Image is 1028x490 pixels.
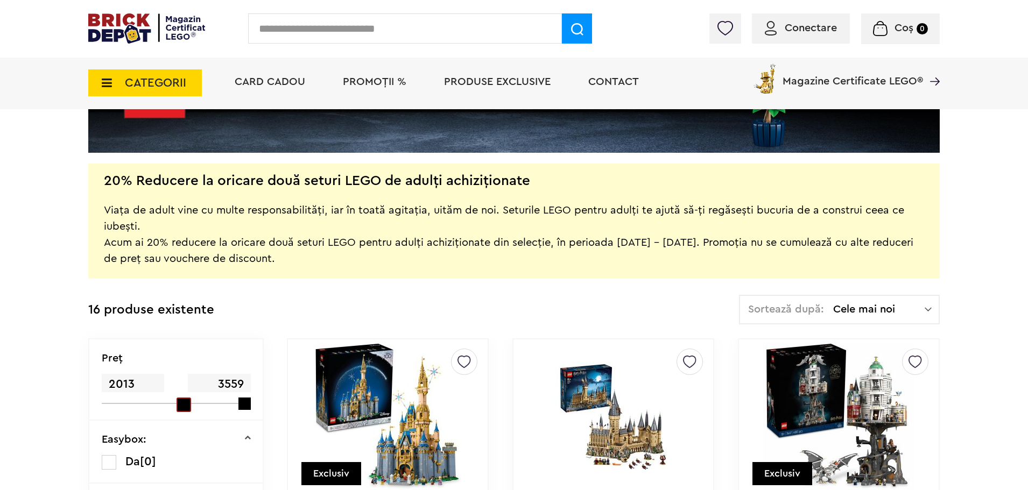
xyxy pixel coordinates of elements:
[125,77,186,89] span: CATEGORII
[783,62,923,87] span: Magazine Certificate LEGO®
[104,186,924,267] div: Viața de adult vine cu multe responsabilități, iar în toată agitația, uităm de noi. Seturile LEGO...
[833,304,925,315] span: Cele mai noi
[88,295,214,325] div: 16 produse existente
[235,76,305,87] a: Card Cadou
[538,363,688,471] img: Castelul Hogwarts
[301,462,361,485] div: Exclusiv
[895,23,913,33] span: Coș
[588,76,639,87] a: Contact
[752,462,812,485] div: Exclusiv
[785,23,837,33] span: Conectare
[444,76,551,87] a: Produse exclusive
[140,456,156,467] span: [0]
[125,456,140,467] span: Da
[923,62,940,73] a: Magazine Certificate LEGO®
[188,374,250,395] span: 3559
[765,23,837,33] a: Conectare
[917,23,928,34] small: 0
[343,76,406,87] a: PROMOȚII %
[104,175,530,186] h2: 20% Reducere la oricare două seturi LEGO de adulți achiziționate
[102,374,164,395] span: 2013
[102,434,146,445] p: Easybox:
[102,353,123,364] p: Preţ
[748,304,824,315] span: Sortează după:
